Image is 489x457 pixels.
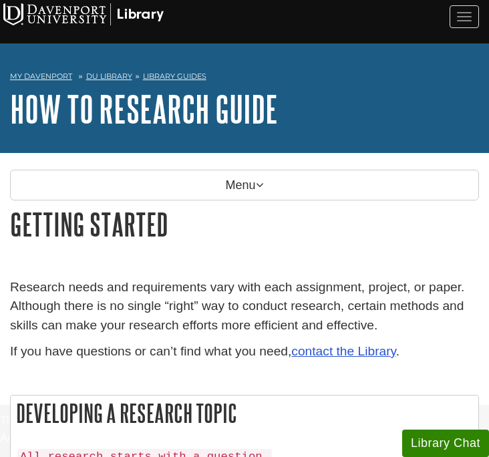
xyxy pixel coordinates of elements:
[10,207,479,241] h1: Getting Started
[291,344,395,358] a: contact the Library
[402,430,489,457] button: Library Chat
[10,278,479,335] p: Research needs and requirements vary with each assignment, project, or paper. Although there is n...
[11,396,478,431] h2: Developing a Research Topic
[3,3,164,25] img: Davenport University Logo
[143,71,206,81] a: Library Guides
[10,88,278,130] a: How to Research Guide
[10,170,479,200] p: Menu
[10,342,479,361] p: If you have questions or can’t find what you need, .
[86,71,132,81] a: DU Library
[10,71,72,82] a: My Davenport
